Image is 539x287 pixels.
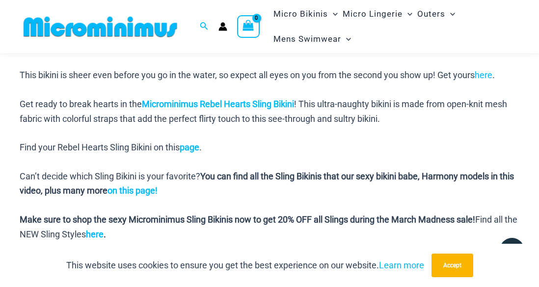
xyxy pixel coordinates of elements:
[271,1,340,27] a: Micro BikinisMenu ToggleMenu Toggle
[218,22,227,31] a: Account icon link
[200,21,209,33] a: Search icon link
[415,1,458,27] a: OutersMenu ToggleMenu Toggle
[108,185,158,196] a: on this page!
[431,254,473,277] button: Accept
[379,260,424,270] a: Learn more
[273,1,328,27] span: Micro Bikinis
[142,99,294,109] a: Microminimus Rebel Hearts Sling Bikini
[20,68,519,83] p: This bikini is sheer even before you go in the water, so expect all eyes on you from the second y...
[180,142,199,152] a: page
[475,70,492,80] a: here
[20,97,519,126] p: Get ready to break hearts in the ! This ultra-naughty bikini is made from open-knit mesh fabric w...
[237,15,260,38] a: View Shopping Cart, empty
[20,169,519,198] p: Can’t decide which Sling Bikini is your favorite?
[328,1,338,27] span: Menu Toggle
[20,171,514,196] b: You can find all the Sling Bikinis that our sexy bikini babe, Harmony models in this video, plus ...
[20,16,181,38] img: MM SHOP LOGO FLAT
[20,140,519,155] p: Find your Rebel Hearts Sling Bikini on this .
[417,1,445,27] span: Outers
[86,229,104,239] a: here
[66,258,424,273] p: This website uses cookies to ensure you get the best experience on our website.
[271,27,353,52] a: Mens SwimwearMenu ToggleMenu Toggle
[104,229,106,239] b: .
[343,1,403,27] span: Micro Lingerie
[273,27,341,52] span: Mens Swimwear
[340,1,415,27] a: Micro LingerieMenu ToggleMenu Toggle
[341,27,351,52] span: Menu Toggle
[20,212,519,241] p: Find all the NEW Sling Styles
[445,1,455,27] span: Menu Toggle
[403,1,412,27] span: Menu Toggle
[20,214,475,225] b: Make sure to shop the sexy Microminimus Sling Bikinis now to get 20% OFF all Slings during the Ma...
